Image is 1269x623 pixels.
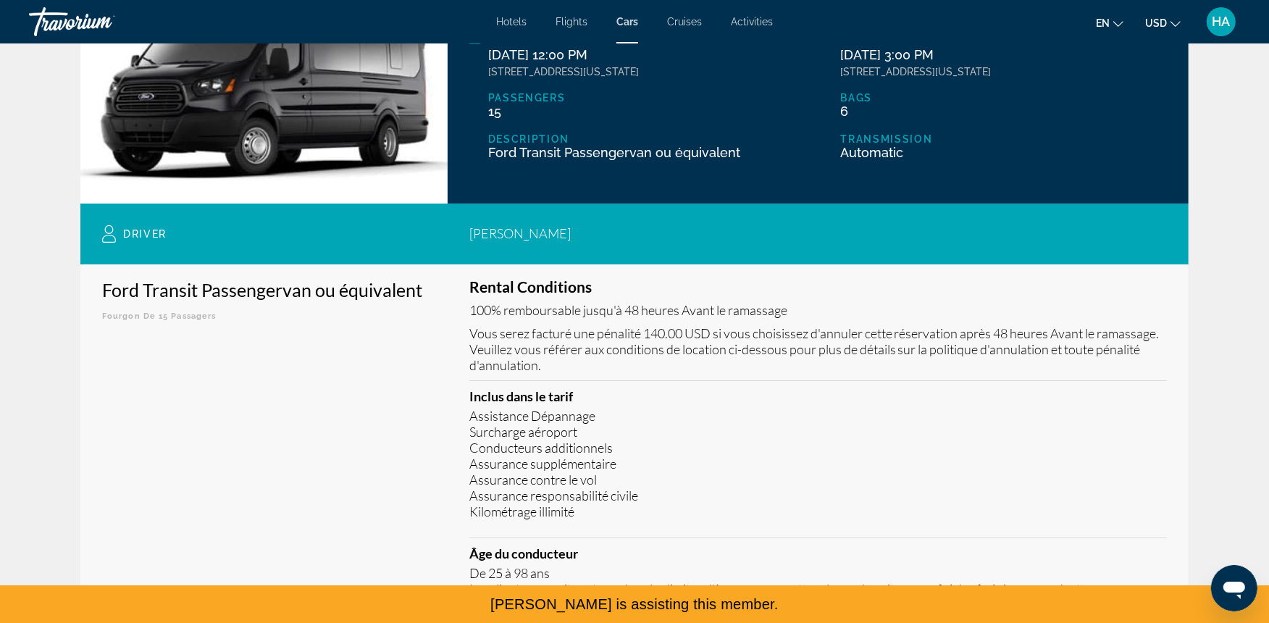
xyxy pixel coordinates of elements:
p: Assurance responsabilité civile [469,488,1167,503]
div: [STREET_ADDRESS][US_STATE] [488,66,815,78]
p: Assurance supplémentaire [469,456,1167,472]
h3: Ford Transit Passengervan ou équivalent [102,279,426,301]
a: Hotels [496,16,527,28]
div: Automatic [840,145,1167,160]
a: Activities [731,16,773,28]
div: [PERSON_NAME] [462,225,1167,241]
a: Travorium [29,3,174,41]
button: User Menu [1202,7,1240,37]
div: 15 [488,104,815,119]
span: [PERSON_NAME] is assisting this member. [490,596,779,612]
p: Assurance contre le vol [469,472,1167,488]
button: Change language [1096,12,1123,33]
a: Cars [616,16,638,28]
p: Kilométrage illimité [469,503,1167,519]
p: Inclus dans le tarif [469,388,1167,404]
div: Passengers [488,92,815,104]
div: Bags [840,92,1167,104]
p: Vous serez facturé une pénalité 140.00 USD si vous choisissez d'annuler cette réservation après 4... [469,325,1167,373]
span: HA [1213,14,1231,29]
p: Âge du conducteur [469,545,1167,561]
p: Surcharge aéroport [469,424,1167,440]
span: [DATE] 3:00 PM [840,47,934,62]
p: De 25 à 98 ans [469,565,1167,581]
span: en [1096,17,1110,29]
p: Conducteurs additionnels [469,440,1167,456]
h3: Rental Conditions [469,279,1167,295]
div: Ford Transit Passengervan ou équivalent [488,145,815,160]
span: [DATE] 12:00 PM [488,47,587,62]
p: Assistance Dépannage [469,408,1167,424]
div: [STREET_ADDRESS][US_STATE] [840,66,1167,78]
button: Change currency [1145,12,1181,33]
a: Flights [556,16,587,28]
div: Transmission [840,133,1167,145]
p: Fourgon de 15 passagers [102,311,426,321]
iframe: Button to launch messaging window [1211,565,1257,611]
span: USD [1145,17,1167,29]
div: 6 [840,104,1167,119]
div: Description [488,133,815,145]
span: Driver [123,228,167,240]
a: Cruises [667,16,702,28]
p: 100% remboursable jusqu'à 48 heures Avant le ramassage [469,302,1167,318]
